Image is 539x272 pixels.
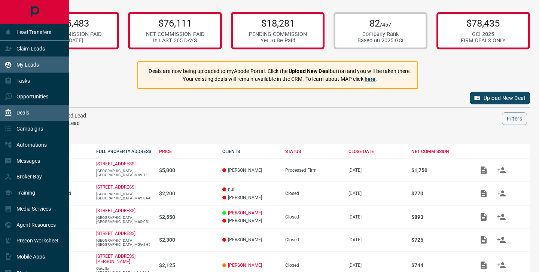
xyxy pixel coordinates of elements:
[475,263,493,268] span: Add / View Documents
[96,184,135,190] a: [STREET_ADDRESS]
[96,238,152,247] p: [GEOGRAPHIC_DATA],[GEOGRAPHIC_DATA],M5V-2H5
[475,237,493,242] span: Add / View Documents
[380,22,391,28] span: /457
[289,68,330,74] strong: Upload New Deal
[411,190,467,196] p: $770
[43,37,101,44] div: in [DATE]
[285,191,341,196] div: Closed
[249,37,307,44] div: Yet to Be Paid
[461,31,506,37] div: GCI 2025
[96,161,135,166] a: [STREET_ADDRESS]
[96,149,152,154] div: FULL PROPERTY ADDRESS
[493,190,511,196] span: Match Clients
[159,214,215,220] p: $2,550
[96,231,135,236] a: [STREET_ADDRESS]
[493,263,511,268] span: Match Clients
[222,195,278,200] p: [PERSON_NAME]
[493,167,511,172] span: Match Clients
[96,216,152,224] p: [GEOGRAPHIC_DATA],[GEOGRAPHIC_DATA],M6S-0B1
[411,214,467,220] p: $893
[222,149,278,154] div: CLIENTS
[348,149,404,154] div: CLOSE DATE
[146,18,204,29] p: $76,111
[348,263,404,268] p: [DATE]
[475,190,493,196] span: Add / View Documents
[502,112,527,125] button: Filters
[96,254,135,264] a: [STREET_ADDRESS][PERSON_NAME]
[285,237,341,242] div: Closed
[159,167,215,173] p: $5,000
[222,187,278,192] p: null
[96,208,135,213] a: [STREET_ADDRESS]
[159,237,215,243] p: $2,300
[159,149,215,154] div: PRICE
[285,263,341,268] div: Closed
[228,263,262,268] a: [PERSON_NAME]
[159,262,215,268] p: $2,125
[96,169,152,177] p: [GEOGRAPHIC_DATA],[GEOGRAPHIC_DATA],M4V-1E1
[249,18,307,29] p: $18,281
[411,167,467,173] p: $1,750
[411,149,467,154] div: NET COMMISSION
[470,92,530,104] button: Upload New Deal
[43,31,101,37] div: NET COMMISSION PAID
[348,191,404,196] p: [DATE]
[493,237,511,242] span: Match Clients
[96,192,152,200] p: [GEOGRAPHIC_DATA],[GEOGRAPHIC_DATA],M4Y-0A4
[222,168,278,173] p: [PERSON_NAME]
[475,214,493,219] span: Add / View Documents
[348,237,404,242] p: [DATE]
[222,237,278,242] p: [PERSON_NAME]
[365,76,376,82] a: here
[43,18,101,29] p: $55,483
[411,237,467,243] p: $725
[149,67,411,75] p: Deals are now being uploaded to myAbode Portal. Click the button and you will be taken there.
[475,167,493,172] span: Add / View Documents
[411,262,467,268] p: $744
[357,31,404,37] div: Company Rank
[146,31,204,37] div: NET COMMISSION PAID
[357,18,404,29] p: 82
[461,18,506,29] p: $78,435
[285,214,341,220] div: Closed
[249,31,307,37] div: PENDING COMMISSION
[285,149,341,154] div: STATUS
[493,214,511,219] span: Match Clients
[222,218,278,223] p: [PERSON_NAME]
[228,210,262,216] a: [PERSON_NAME]
[348,168,404,173] p: [DATE]
[146,37,204,44] div: in LAST 365 DAYS
[357,37,404,44] div: Based on 2025 GCI
[285,168,341,173] div: Processed Firm
[159,190,215,196] p: $2,200
[461,37,506,44] div: FIRM DEALS ONLY
[348,214,404,220] p: [DATE]
[149,75,411,83] p: Your existing deals will remain available in the CRM. To learn about MAP click .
